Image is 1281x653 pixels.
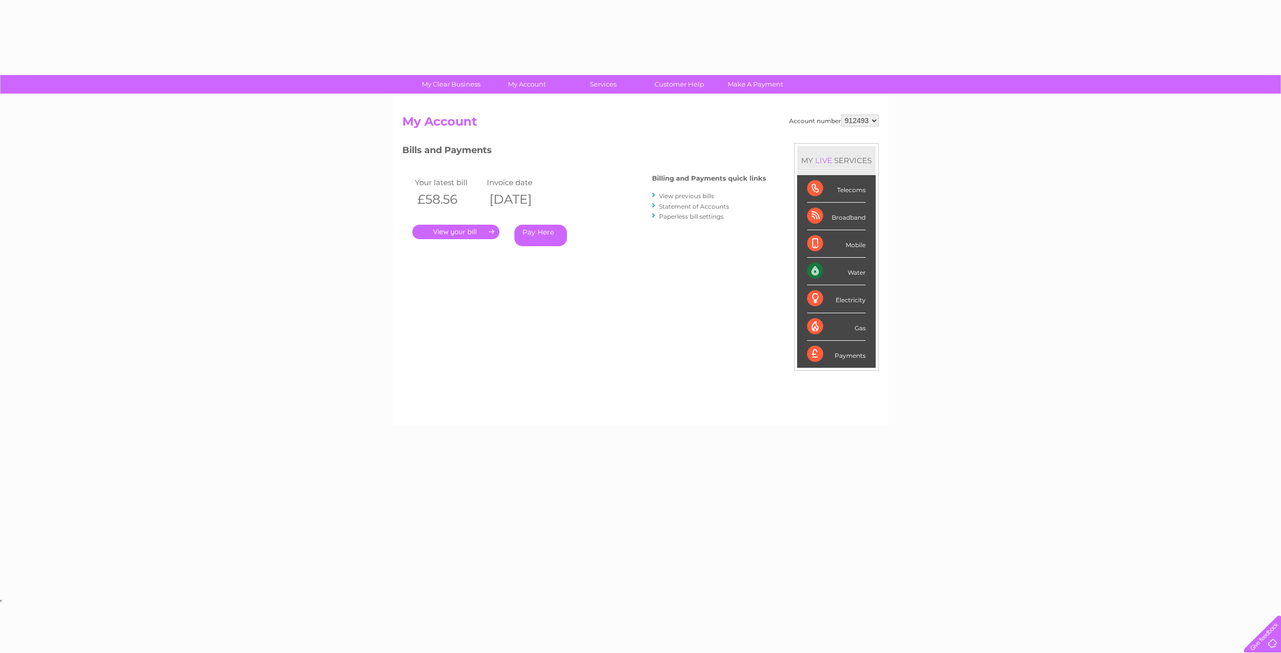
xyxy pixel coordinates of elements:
[412,225,499,239] a: .
[659,192,714,200] a: View previous bills
[797,146,876,175] div: MY SERVICES
[807,313,866,341] div: Gas
[807,258,866,285] div: Water
[402,143,766,161] h3: Bills and Payments
[484,189,556,210] th: [DATE]
[807,230,866,258] div: Mobile
[514,225,567,246] a: Pay Here
[807,341,866,368] div: Payments
[652,175,766,182] h4: Billing and Payments quick links
[789,115,879,127] div: Account number
[402,115,879,134] h2: My Account
[659,203,729,210] a: Statement of Accounts
[486,75,568,94] a: My Account
[410,75,492,94] a: My Clear Business
[638,75,721,94] a: Customer Help
[813,156,834,165] div: LIVE
[659,213,724,220] a: Paperless bill settings
[412,189,484,210] th: £58.56
[714,75,797,94] a: Make A Payment
[562,75,645,94] a: Services
[412,176,484,189] td: Your latest bill
[807,285,866,313] div: Electricity
[807,203,866,230] div: Broadband
[807,175,866,203] div: Telecoms
[484,176,556,189] td: Invoice date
